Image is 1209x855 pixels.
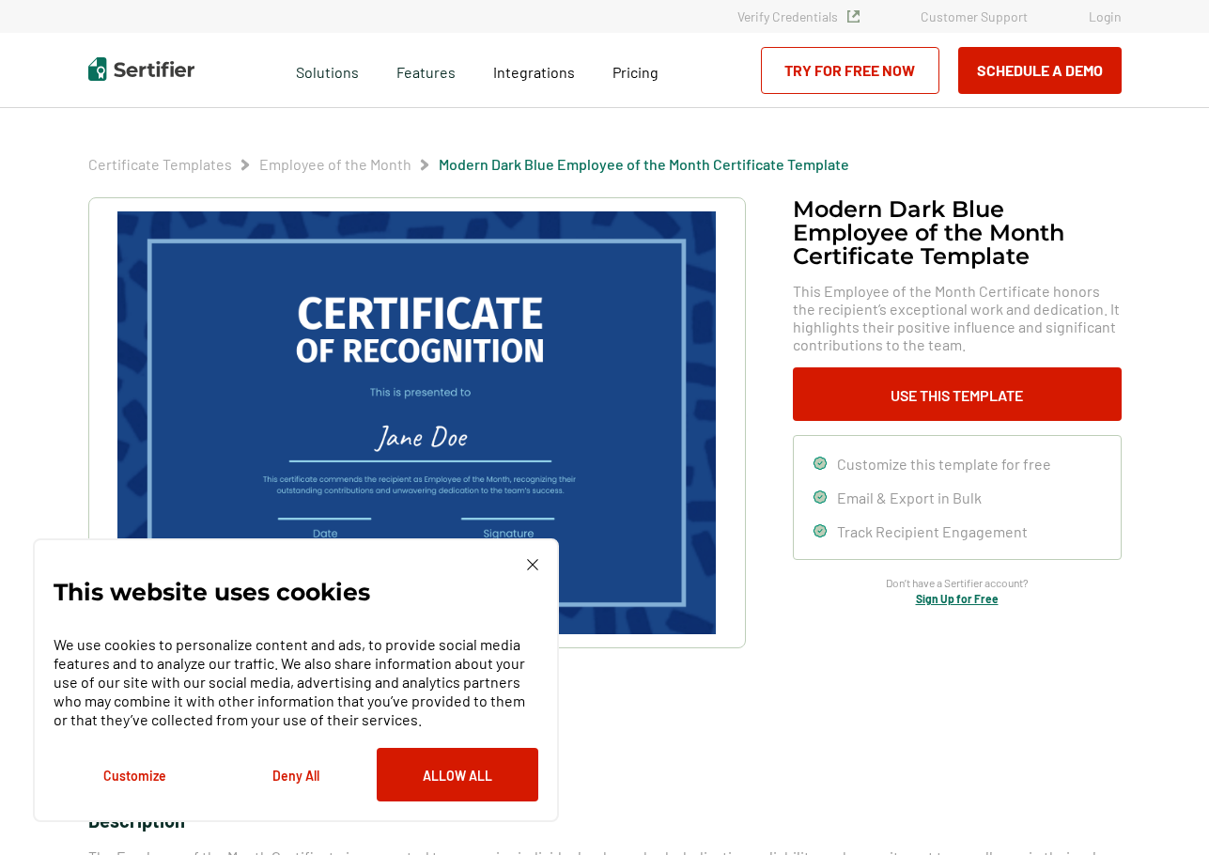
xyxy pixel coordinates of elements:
[215,748,377,801] button: Deny All
[1089,8,1122,24] a: Login
[847,10,860,23] img: Verified
[837,522,1028,540] span: Track Recipient Engagement
[737,8,860,24] a: Verify Credentials
[88,155,232,174] span: Certificate Templates
[54,583,370,601] p: This website uses cookies
[296,58,359,82] span: Solutions
[612,63,659,81] span: Pricing
[837,489,982,506] span: Email & Export in Bulk
[259,155,411,174] span: Employee of the Month
[921,8,1028,24] a: Customer Support
[493,58,575,82] a: Integrations
[793,197,1122,268] h1: Modern Dark Blue Employee of the Month Certificate Template
[88,155,849,174] div: Breadcrumb
[493,63,575,81] span: Integrations
[958,47,1122,94] button: Schedule a Demo
[837,455,1051,473] span: Customize this template for free
[88,57,194,81] img: Sertifier | Digital Credentialing Platform
[54,748,215,801] button: Customize
[527,559,538,570] img: Cookie Popup Close
[117,211,715,634] img: Modern Dark Blue Employee of the Month Certificate Template
[54,635,538,729] p: We use cookies to personalize content and ads, to provide social media features and to analyze ou...
[916,592,999,605] a: Sign Up for Free
[439,155,849,174] span: Modern Dark Blue Employee of the Month Certificate Template
[793,367,1122,421] button: Use This Template
[439,155,849,173] a: Modern Dark Blue Employee of the Month Certificate Template
[793,282,1122,353] span: This Employee of the Month Certificate honors the recipient’s exceptional work and dedication. It...
[377,748,538,801] button: Allow All
[612,58,659,82] a: Pricing
[88,155,232,173] a: Certificate Templates
[886,574,1029,592] span: Don’t have a Sertifier account?
[259,155,411,173] a: Employee of the Month
[396,58,456,82] span: Features
[761,47,939,94] a: Try for Free Now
